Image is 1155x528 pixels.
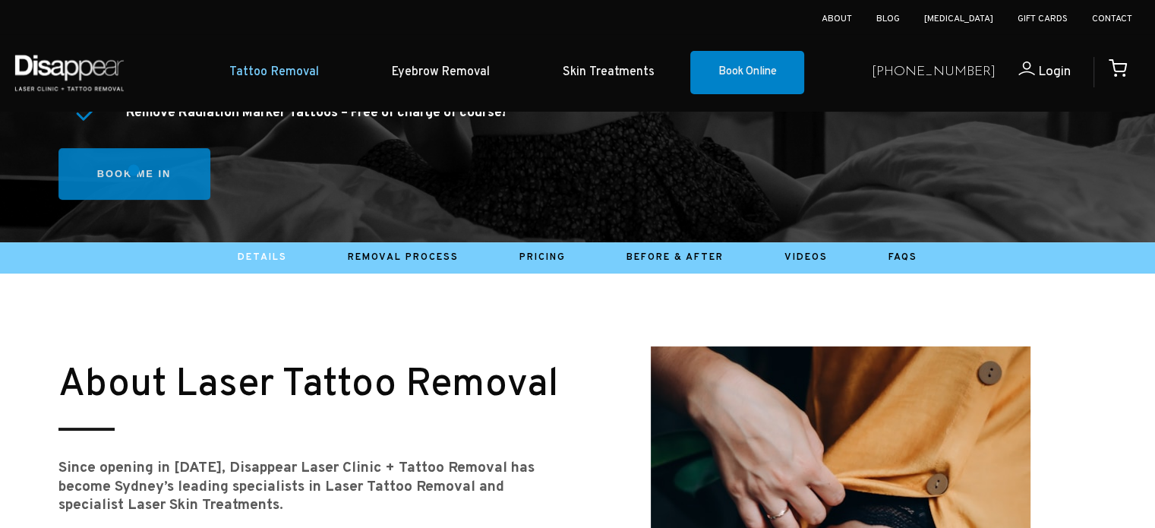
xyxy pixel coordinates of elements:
a: Pricing [519,251,566,264]
a: Faqs [888,251,917,264]
a: Details [238,251,287,264]
a: About [822,13,852,25]
strong: Since opening in [DATE], Disappear Laser Clinic + Tattoo Removal has become Sydney’s leading spec... [58,459,535,515]
a: Gift Cards [1018,13,1068,25]
img: Disappear - Laser Clinic and Tattoo Removal Services in Sydney, Australia [11,46,127,100]
a: Removal Process [348,251,459,264]
a: Skin Treatments [525,49,690,96]
a: [PHONE_NUMBER] [872,62,996,84]
a: Book me in [58,148,210,201]
a: Videos [784,251,828,264]
a: Tattoo Removal [193,49,355,96]
small: About Laser Tattoo Removal [58,361,558,409]
a: Book Online [690,51,804,95]
a: Login [996,62,1071,84]
a: Blog [876,13,900,25]
a: Remove Radiation Marker Tattoos – Free of charge of course! [126,104,506,122]
a: Before & After [626,251,724,264]
a: Eyebrow Removal [355,49,525,96]
a: Contact [1092,13,1132,25]
span: Login [1038,63,1071,81]
a: [MEDICAL_DATA] [924,13,993,25]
